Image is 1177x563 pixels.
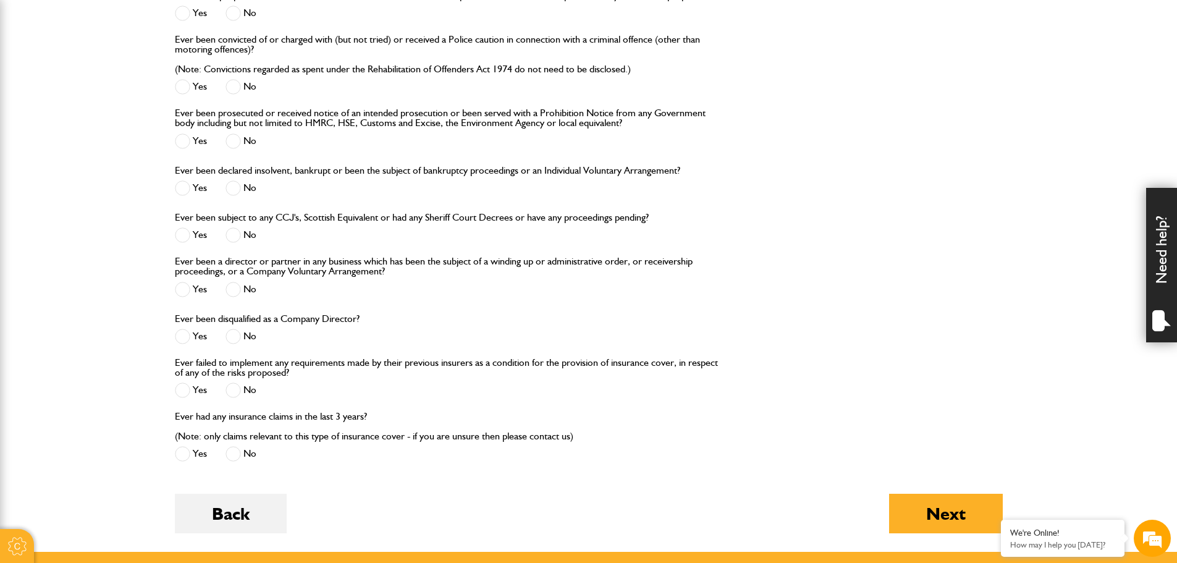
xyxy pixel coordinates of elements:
label: Yes [175,79,207,95]
label: No [226,6,256,21]
label: Ever been convicted of or charged with (but not tried) or received a Police caution in connection... [175,35,720,74]
label: No [226,180,256,196]
label: Yes [175,133,207,149]
label: Ever had any insurance claims in the last 3 years? (Note: only claims relevant to this type of in... [175,412,573,441]
label: Ever been prosecuted or received notice of an intended prosecution or been served with a Prohibit... [175,108,720,128]
label: No [226,227,256,243]
label: Yes [175,446,207,462]
label: No [226,133,256,149]
div: Need help? [1146,188,1177,342]
div: Chat with us now [64,69,208,85]
input: Enter your email address [16,151,226,178]
input: Enter your last name [16,114,226,142]
label: Yes [175,329,207,344]
button: Next [889,494,1003,533]
input: Enter your phone number [16,187,226,214]
label: Yes [175,227,207,243]
div: We're Online! [1010,528,1115,538]
label: No [226,329,256,344]
label: Ever been declared insolvent, bankrupt or been the subject of bankruptcy proceedings or an Indivi... [175,166,680,176]
div: Minimize live chat window [203,6,232,36]
label: No [226,446,256,462]
label: Ever been disqualified as a Company Director? [175,314,360,324]
label: Ever been a director or partner in any business which has been the subject of a winding up or adm... [175,256,720,276]
em: Start Chat [168,381,224,397]
label: Ever failed to implement any requirements made by their previous insurers as a condition for the ... [175,358,720,378]
label: No [226,282,256,297]
label: Ever been subject to any CCJ's, Scottish Equivalent or had any Sheriff Court Decrees or have any ... [175,213,649,222]
img: d_20077148190_company_1631870298795_20077148190 [21,69,52,86]
textarea: Type your message and hit 'Enter' [16,224,226,370]
label: Yes [175,180,207,196]
label: No [226,79,256,95]
button: Back [175,494,287,533]
label: Yes [175,383,207,398]
label: No [226,383,256,398]
label: Yes [175,282,207,297]
p: How may I help you today? [1010,540,1115,549]
label: Yes [175,6,207,21]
